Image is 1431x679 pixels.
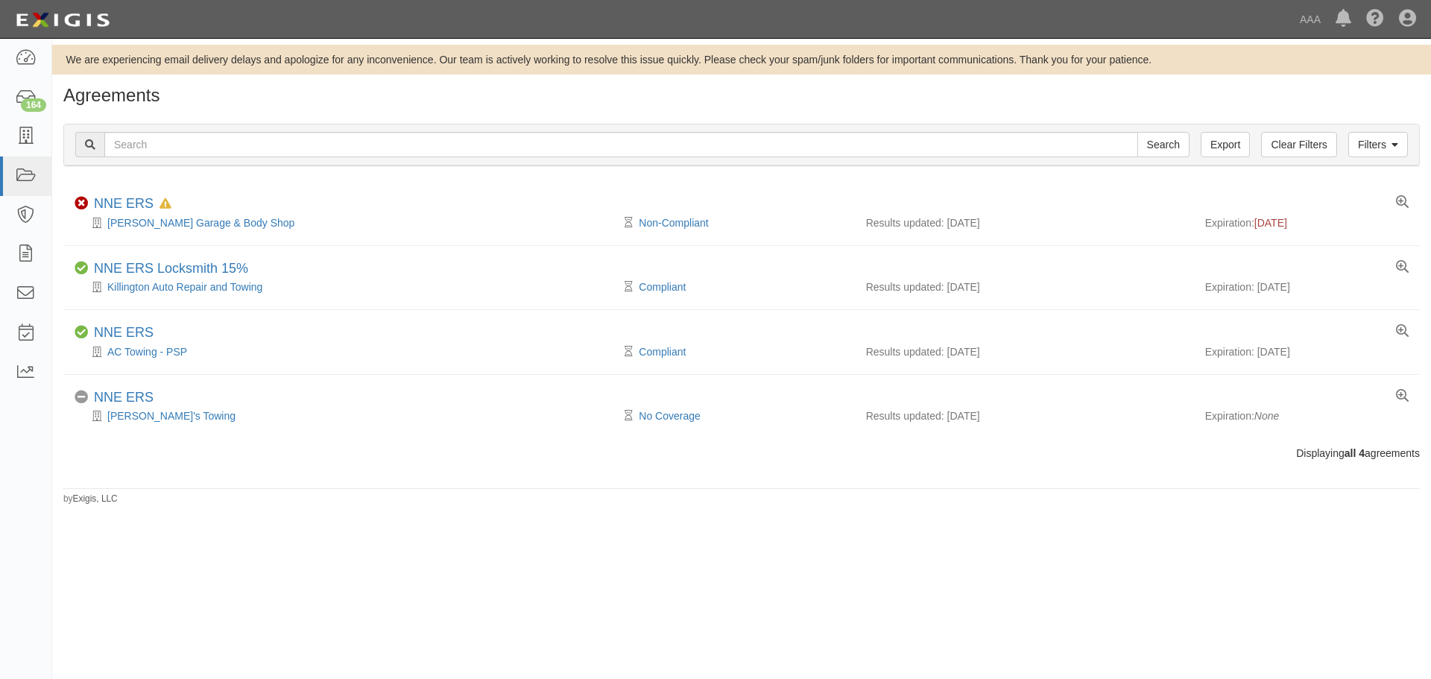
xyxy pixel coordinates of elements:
[75,344,628,359] div: AC Towing - PSP
[75,197,88,210] i: Non-Compliant
[1254,410,1279,422] em: None
[75,408,628,423] div: Randy's Towing
[625,282,633,292] i: Pending Review
[52,446,1431,461] div: Displaying agreements
[639,281,686,293] a: Compliant
[52,52,1431,67] div: We are experiencing email delivery delays and apologize for any inconvenience. Our team is active...
[1348,132,1408,157] a: Filters
[1396,390,1409,403] a: View results summary
[1292,4,1328,34] a: AAA
[94,390,154,405] a: NNE ERS
[866,280,1183,294] div: Results updated: [DATE]
[159,199,171,209] i: In Default since 08/15/2025
[107,217,294,229] a: [PERSON_NAME] Garage & Body Shop
[866,215,1183,230] div: Results updated: [DATE]
[625,347,633,357] i: Pending Review
[94,196,154,211] a: NNE ERS
[94,196,171,212] div: NNE ERS
[639,217,708,229] a: Non-Compliant
[1366,10,1384,28] i: Help Center - Complianz
[63,493,118,505] small: by
[1205,280,1409,294] div: Expiration: [DATE]
[94,325,154,341] div: NNE ERS
[75,215,628,230] div: Beaulieu's Garage & Body Shop
[107,410,236,422] a: [PERSON_NAME]'s Towing
[639,346,686,358] a: Compliant
[1396,325,1409,338] a: View results summary
[1201,132,1250,157] a: Export
[1254,217,1287,229] span: [DATE]
[1137,132,1190,157] input: Search
[75,280,628,294] div: Killington Auto Repair and Towing
[625,218,633,228] i: Pending Review
[866,344,1183,359] div: Results updated: [DATE]
[94,390,154,406] div: NNE ERS
[1261,132,1336,157] a: Clear Filters
[94,261,248,276] a: NNE ERS Locksmith 15%
[866,408,1183,423] div: Results updated: [DATE]
[75,391,88,404] i: No Coverage
[94,325,154,340] a: NNE ERS
[94,261,248,277] div: NNE ERS Locksmith 15%
[1396,261,1409,274] a: View results summary
[107,346,187,358] a: AC Towing - PSP
[21,98,46,112] div: 164
[63,86,1420,105] h1: Agreements
[1345,447,1365,459] b: all 4
[104,132,1138,157] input: Search
[1205,344,1409,359] div: Expiration: [DATE]
[107,281,262,293] a: Killington Auto Repair and Towing
[75,262,88,275] i: Compliant
[1205,215,1409,230] div: Expiration:
[73,493,118,504] a: Exigis, LLC
[11,7,114,34] img: logo-5460c22ac91f19d4615b14bd174203de0afe785f0fc80cf4dbbc73dc1793850b.png
[639,410,701,422] a: No Coverage
[1205,408,1409,423] div: Expiration:
[75,326,88,339] i: Compliant
[625,411,633,421] i: Pending Review
[1396,196,1409,209] a: View results summary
